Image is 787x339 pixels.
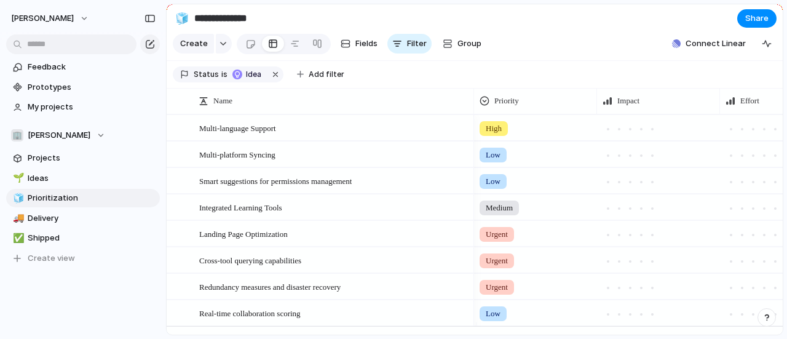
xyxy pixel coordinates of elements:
a: 🚚Delivery [6,209,160,228]
span: Smart suggestions for permissions management [199,173,352,188]
span: [PERSON_NAME] [28,129,90,142]
button: 🏢[PERSON_NAME] [6,126,160,145]
button: Share [737,9,777,28]
a: My projects [6,98,160,116]
span: Redundancy measures and disaster recovery [199,279,341,293]
button: Fields [336,34,382,54]
a: 🌱Ideas [6,169,160,188]
span: Real-time collaboration scoring [199,306,301,320]
span: Priority [494,95,519,107]
button: Connect Linear [667,34,751,53]
span: Feedback [28,61,156,73]
a: 🧊Prioritization [6,189,160,207]
span: Ideas [28,172,156,185]
div: 🏢 [11,129,23,142]
a: Prototypes [6,78,160,97]
span: Landing Page Optimization [199,226,288,241]
button: is [219,68,230,81]
span: High [486,122,502,135]
span: [PERSON_NAME] [11,12,74,25]
span: Idea [246,69,264,80]
a: Projects [6,149,160,167]
a: Feedback [6,58,160,76]
button: Create [173,34,214,54]
span: is [221,69,227,80]
span: Medium [486,202,513,214]
span: Low [486,149,500,161]
span: Share [745,12,769,25]
div: 🧊 [175,10,189,26]
span: Name [213,95,232,107]
div: 🧊 [13,191,22,205]
span: Multi-language Support [199,121,276,135]
button: Add filter [290,66,352,83]
span: Cross-tool querying capabilities [199,253,301,267]
button: [PERSON_NAME] [6,9,95,28]
button: ✅ [11,232,23,244]
span: Prototypes [28,81,156,94]
span: Urgent [486,228,508,241]
button: 🌱 [11,172,23,185]
span: Status [194,69,219,80]
button: 🚚 [11,212,23,225]
div: 🌱 [13,171,22,185]
span: Effort [740,95,759,107]
span: Impact [617,95,639,107]
a: ✅Shipped [6,229,160,247]
span: My projects [28,101,156,113]
span: Low [486,175,500,188]
span: Delivery [28,212,156,225]
span: Filter [407,38,427,50]
span: Fields [355,38,378,50]
button: Group [437,34,488,54]
span: Add filter [309,69,344,80]
span: Group [457,38,481,50]
span: Urgent [486,281,508,293]
span: Integrated Learning Tools [199,200,282,214]
span: Create [180,38,208,50]
span: Projects [28,152,156,164]
button: Idea [229,68,267,81]
span: Connect Linear [686,38,746,50]
button: Filter [387,34,432,54]
span: Prioritization [28,192,156,204]
span: Multi-platform Syncing [199,147,275,161]
button: 🧊 [172,9,192,28]
span: Urgent [486,255,508,267]
span: Low [486,308,500,320]
span: Shipped [28,232,156,244]
div: 🚚 [13,211,22,225]
button: 🧊 [11,192,23,204]
div: ✅ [13,231,22,245]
